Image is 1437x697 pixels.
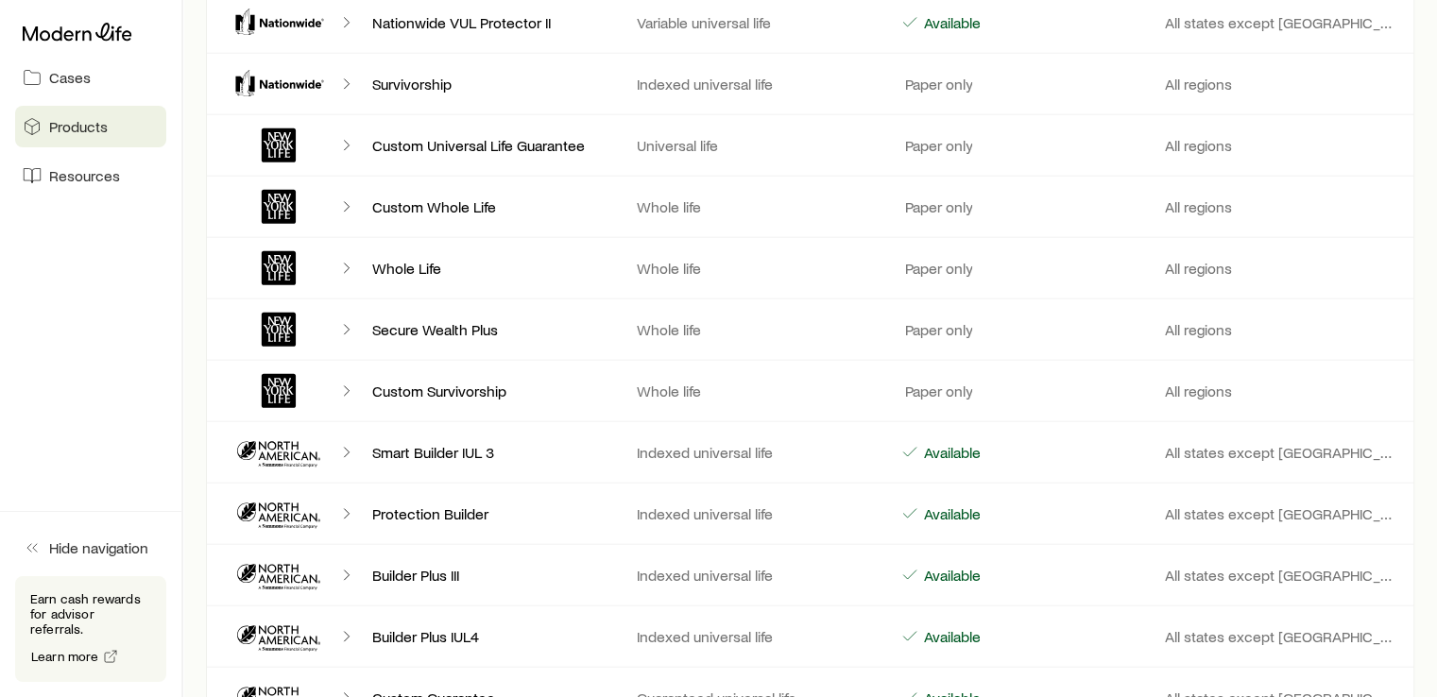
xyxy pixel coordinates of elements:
span: Cases [49,68,91,87]
span: Resources [49,166,120,185]
p: Whole Life [372,259,607,278]
p: All states except [GEOGRAPHIC_DATA] [1165,566,1399,585]
p: Available [919,627,980,646]
div: Earn cash rewards for advisor referrals.Learn more [15,576,166,682]
p: Available [919,443,980,462]
p: Paper only [900,382,972,400]
span: Hide navigation [49,538,148,557]
p: Whole life [637,259,871,278]
p: Secure Wealth Plus [372,320,607,339]
p: Earn cash rewards for advisor referrals. [30,591,151,637]
span: Products [49,117,108,136]
p: Indexed universal life [637,566,871,585]
p: Whole life [637,320,871,339]
p: All states except [GEOGRAPHIC_DATA] [1165,627,1399,646]
p: Whole life [637,197,871,216]
span: Learn more [31,650,99,663]
p: All states except [GEOGRAPHIC_DATA] [1165,443,1399,462]
p: All states except [GEOGRAPHIC_DATA] [1165,504,1399,523]
a: Resources [15,155,166,196]
p: All regions [1165,136,1399,155]
p: All regions [1165,259,1399,278]
p: Custom Survivorship [372,382,607,400]
p: Paper only [900,197,972,216]
p: Indexed universal life [637,443,871,462]
a: Cases [15,57,166,98]
p: Protection Builder [372,504,607,523]
p: All regions [1165,75,1399,93]
p: Indexed universal life [637,75,871,93]
p: All states except [GEOGRAPHIC_DATA] [1165,13,1399,32]
p: Available [919,504,980,523]
p: Custom Whole Life [372,197,607,216]
p: Builder Plus III [372,566,607,585]
p: Indexed universal life [637,504,871,523]
button: Hide navigation [15,527,166,569]
p: Nationwide VUL Protector II [372,13,607,32]
p: Paper only [900,136,972,155]
p: Whole life [637,382,871,400]
p: Indexed universal life [637,627,871,646]
p: Survivorship [372,75,607,93]
p: Universal life [637,136,871,155]
p: Custom Universal Life Guarantee [372,136,607,155]
p: All regions [1165,320,1399,339]
p: Paper only [900,320,972,339]
p: All regions [1165,197,1399,216]
p: Smart Builder IUL 3 [372,443,607,462]
p: All regions [1165,382,1399,400]
p: Available [919,566,980,585]
p: Variable universal life [637,13,871,32]
p: Paper only [900,259,972,278]
p: Paper only [900,75,972,93]
p: Available [919,13,980,32]
a: Products [15,106,166,147]
p: Builder Plus IUL4 [372,627,607,646]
